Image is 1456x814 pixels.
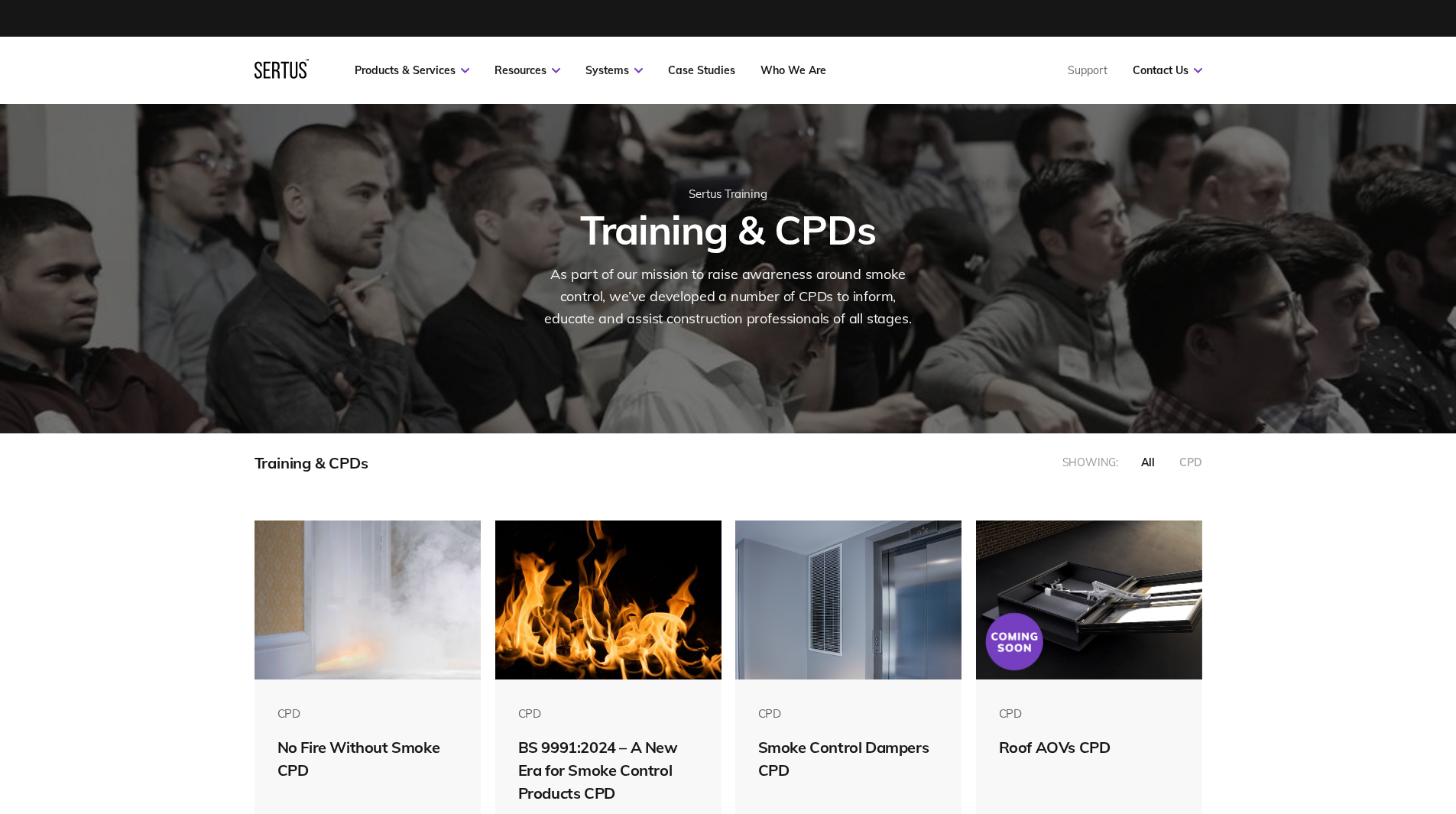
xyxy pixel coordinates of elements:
iframe: Chat Widget [1181,637,1456,814]
a: Products & Services [355,63,469,77]
div: CPD [999,706,1180,721]
div: As part of our mission to raise awareness around smoke control, we’ve developed a number of CPDs ... [537,264,919,329]
div: Training & CPDs [255,453,368,472]
div: all [1141,456,1155,469]
div: CPD [277,706,459,721]
div: Smoke Control Dampers CPD [758,736,939,782]
div: CPD [518,706,699,721]
div: Sertus Training [311,186,1146,201]
div: BS 9991:2024 – A New Era for Smoke Control Products CPD [518,736,699,805]
a: Support [1068,63,1107,77]
div: No Fire Without Smoke CPD [277,736,459,782]
div: CPD [758,706,939,721]
div: Roof AOVs CPD [999,736,1180,759]
div: CPD [1179,456,1202,469]
a: Who We Are [760,63,826,77]
div: Showing: [1062,456,1118,469]
h1: Training & CPDs [311,205,1146,255]
a: Systems [585,63,643,77]
a: Resources [495,63,560,77]
a: Case Studies [668,63,735,77]
a: Contact Us [1133,63,1202,77]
